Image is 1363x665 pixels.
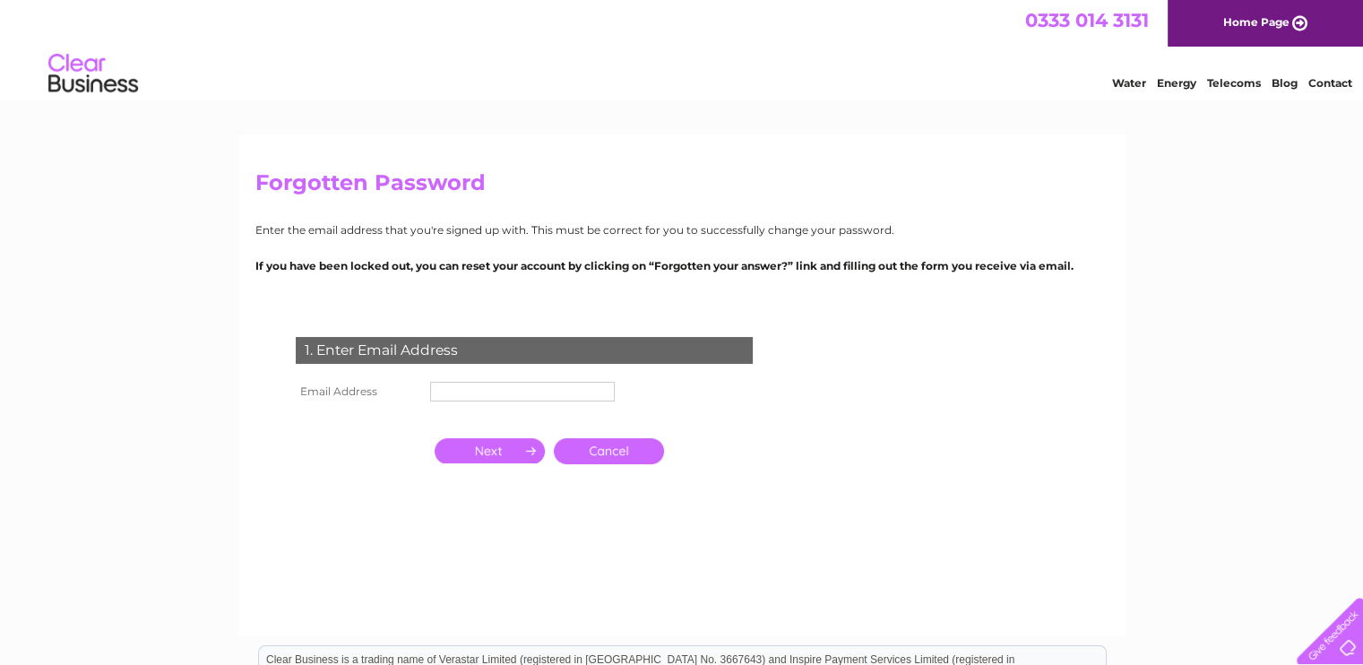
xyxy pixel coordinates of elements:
[255,257,1109,274] p: If you have been locked out, you can reset your account by clicking on “Forgotten your answer?” l...
[1112,76,1146,90] a: Water
[291,377,426,406] th: Email Address
[259,10,1106,87] div: Clear Business is a trading name of Verastar Limited (registered in [GEOGRAPHIC_DATA] No. 3667643...
[1207,76,1261,90] a: Telecoms
[296,337,753,364] div: 1. Enter Email Address
[554,438,664,464] a: Cancel
[1272,76,1298,90] a: Blog
[255,221,1109,238] p: Enter the email address that you're signed up with. This must be correct for you to successfully ...
[47,47,139,101] img: logo.png
[1308,76,1352,90] a: Contact
[1157,76,1196,90] a: Energy
[1025,9,1149,31] a: 0333 014 3131
[255,170,1109,204] h2: Forgotten Password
